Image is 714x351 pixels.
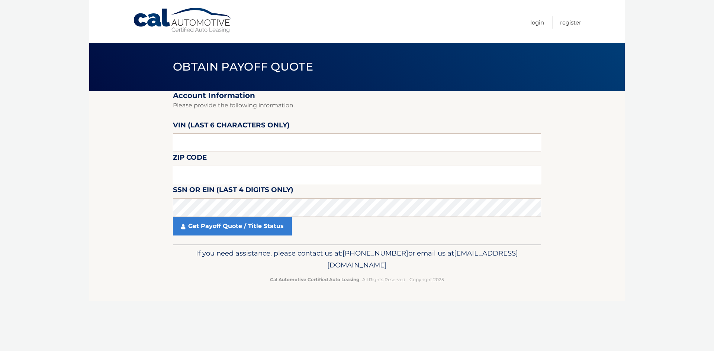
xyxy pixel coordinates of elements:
a: Get Payoff Quote / Title Status [173,217,292,235]
p: Please provide the following information. [173,100,541,111]
span: [PHONE_NUMBER] [342,249,408,257]
p: If you need assistance, please contact us at: or email us at [178,247,536,271]
label: SSN or EIN (last 4 digits only) [173,184,293,198]
strong: Cal Automotive Certified Auto Leasing [270,277,359,282]
label: VIN (last 6 characters only) [173,120,290,133]
a: Login [530,16,544,29]
span: Obtain Payoff Quote [173,60,313,74]
label: Zip Code [173,152,207,166]
a: Cal Automotive [133,7,233,34]
a: Register [560,16,581,29]
h2: Account Information [173,91,541,100]
p: - All Rights Reserved - Copyright 2025 [178,276,536,283]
